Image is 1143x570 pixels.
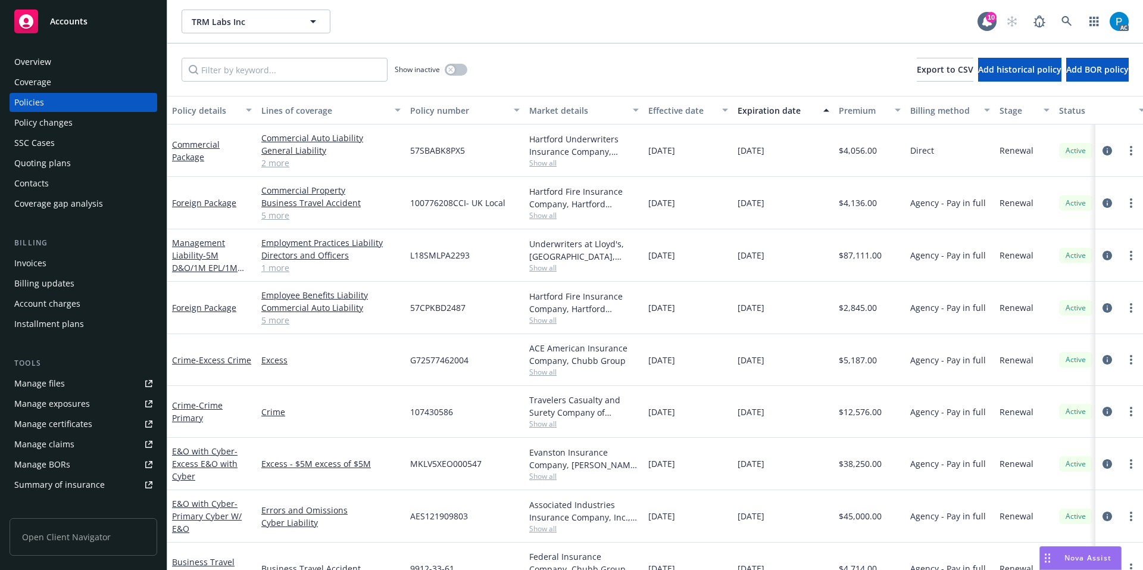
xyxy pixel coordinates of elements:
[10,73,157,92] a: Coverage
[261,104,388,117] div: Lines of coverage
[261,314,401,326] a: 5 more
[648,104,715,117] div: Effective date
[1100,248,1114,263] a: circleInformation
[839,406,882,418] span: $12,576.00
[910,354,986,366] span: Agency - Pay in full
[839,197,877,209] span: $4,136.00
[14,73,51,92] div: Coverage
[1000,104,1036,117] div: Stage
[1064,303,1088,313] span: Active
[1082,10,1106,33] a: Switch app
[172,400,223,423] span: - Crime Primary
[172,250,244,286] span: - 5M D&O/1M EPL/1M FID
[172,446,238,482] span: - Excess E&O with Cyber
[172,498,242,534] a: E&O with Cyber
[10,394,157,413] a: Manage exposures
[644,96,733,124] button: Effective date
[261,236,401,249] a: Employment Practices Liability
[648,249,675,261] span: [DATE]
[14,113,73,132] div: Policy changes
[839,249,882,261] span: $87,111.00
[529,238,639,263] div: Underwriters at Lloyd's, [GEOGRAPHIC_DATA], [PERSON_NAME] of [GEOGRAPHIC_DATA], RT Specialty Insu...
[410,457,482,470] span: MKLV5XEO000547
[524,96,644,124] button: Market details
[261,354,401,366] a: Excess
[167,96,257,124] button: Policy details
[1124,144,1138,158] a: more
[1100,144,1114,158] a: circleInformation
[172,139,220,163] a: Commercial Package
[529,342,639,367] div: ACE American Insurance Company, Chubb Group
[182,10,330,33] button: TRM Labs Inc
[738,249,764,261] span: [DATE]
[14,455,70,474] div: Manage BORs
[10,52,157,71] a: Overview
[14,314,84,334] div: Installment plans
[10,174,157,193] a: Contacts
[910,510,986,522] span: Agency - Pay in full
[10,194,157,213] a: Coverage gap analysis
[172,302,236,313] a: Foreign Package
[14,374,65,393] div: Manage files
[529,394,639,419] div: Travelers Casualty and Surety Company of America, Travelers Insurance
[1000,406,1033,418] span: Renewal
[1100,196,1114,210] a: circleInformation
[529,367,639,377] span: Show all
[738,354,764,366] span: [DATE]
[10,113,157,132] a: Policy changes
[995,96,1054,124] button: Stage
[10,314,157,334] a: Installment plans
[529,471,639,481] span: Show all
[648,510,675,522] span: [DATE]
[738,510,764,522] span: [DATE]
[986,12,997,23] div: 10
[10,237,157,249] div: Billing
[14,133,55,152] div: SSC Cases
[14,194,103,213] div: Coverage gap analysis
[910,457,986,470] span: Agency - Pay in full
[261,289,401,301] a: Employee Benefits Liability
[10,294,157,313] a: Account charges
[648,406,675,418] span: [DATE]
[910,301,986,314] span: Agency - Pay in full
[261,184,401,197] a: Commercial Property
[14,294,80,313] div: Account charges
[905,96,995,124] button: Billing method
[261,516,401,529] a: Cyber Liability
[1064,354,1088,365] span: Active
[261,261,401,274] a: 1 more
[1100,301,1114,315] a: circleInformation
[1066,64,1129,75] span: Add BOR policy
[978,58,1061,82] button: Add historical policy
[738,457,764,470] span: [DATE]
[172,197,236,208] a: Foreign Package
[261,301,401,314] a: Commercial Auto Liability
[1066,58,1129,82] button: Add BOR policy
[14,174,49,193] div: Contacts
[50,17,88,26] span: Accounts
[910,104,977,117] div: Billing method
[1064,511,1088,522] span: Active
[738,301,764,314] span: [DATE]
[917,58,973,82] button: Export to CSV
[1124,301,1138,315] a: more
[410,144,465,157] span: 57SBABK8PX5
[1064,198,1088,208] span: Active
[529,133,639,158] div: Hartford Underwriters Insurance Company, Hartford Insurance Group
[917,64,973,75] span: Export to CSV
[738,104,816,117] div: Expiration date
[172,400,223,423] a: Crime
[14,435,74,454] div: Manage claims
[648,354,675,366] span: [DATE]
[1064,145,1088,156] span: Active
[1124,404,1138,419] a: more
[529,315,639,325] span: Show all
[172,104,239,117] div: Policy details
[529,263,639,273] span: Show all
[648,301,675,314] span: [DATE]
[172,354,251,366] a: Crime
[910,144,934,157] span: Direct
[14,154,71,173] div: Quoting plans
[1124,196,1138,210] a: more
